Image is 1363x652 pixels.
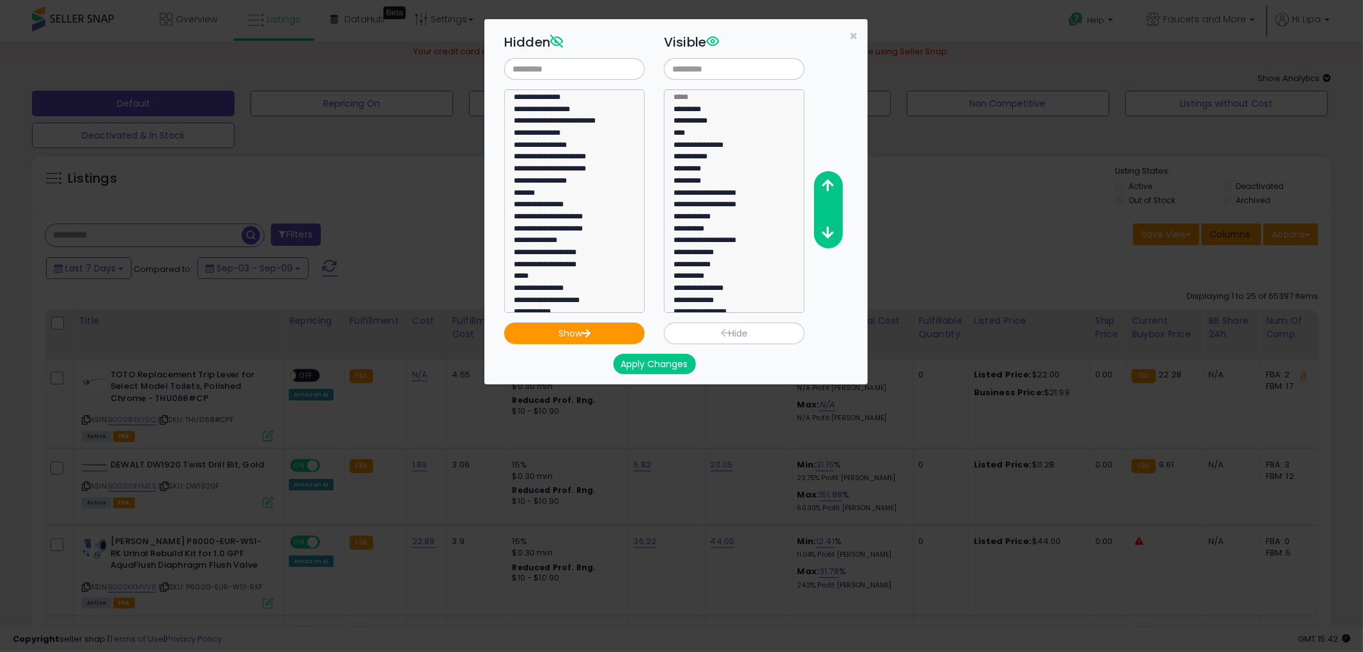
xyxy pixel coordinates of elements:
button: Show [504,322,645,344]
button: Apply Changes [613,354,696,374]
button: Hide [664,322,805,344]
h3: Hidden [504,33,645,52]
h3: Visible [664,33,805,52]
span: × [849,27,858,45]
